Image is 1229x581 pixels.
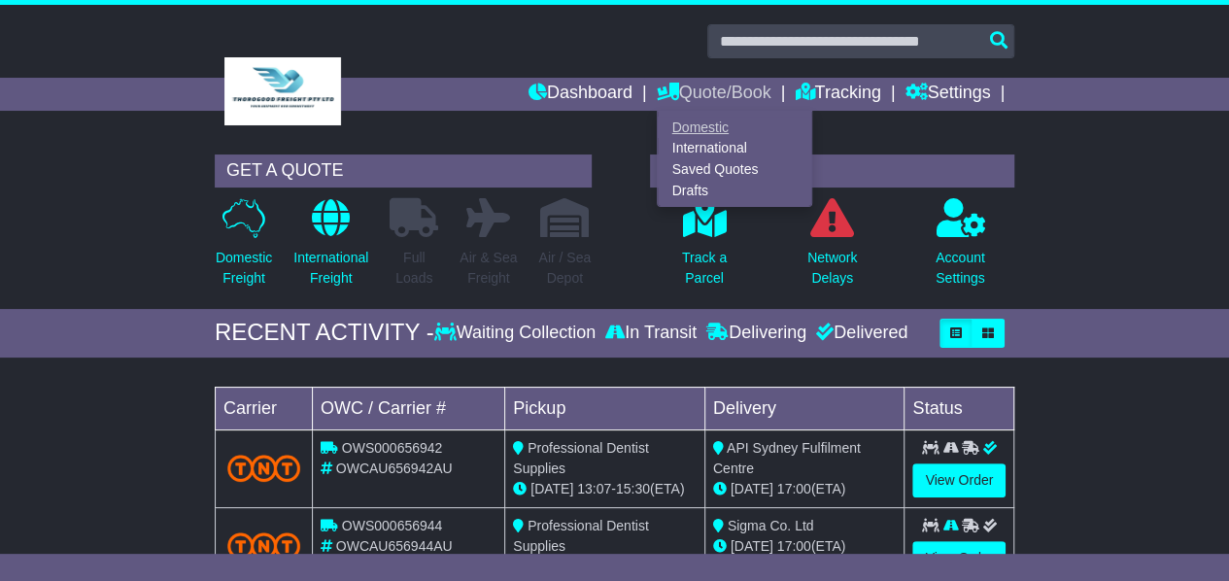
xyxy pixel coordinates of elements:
p: Air / Sea Depot [538,248,591,289]
a: NetworkDelays [806,197,858,299]
a: Drafts [658,180,811,201]
span: OWS000656944 [342,518,443,533]
span: 17:00 [777,538,811,554]
span: OWCAU656942AU [336,461,453,476]
span: [DATE] [731,481,773,496]
a: InternationalFreight [292,197,369,299]
p: Network Delays [807,248,857,289]
img: TNT_Domestic.png [227,455,300,481]
span: Professional Dentist Supplies [513,518,648,554]
div: In Transit [600,323,701,344]
p: Air & Sea Freight [460,248,517,289]
a: Track aParcel [681,197,728,299]
p: International Freight [293,248,368,289]
a: Tracking [795,78,880,111]
div: (ETA) [713,479,897,499]
p: Full Loads [390,248,438,289]
span: 13:07 [577,481,611,496]
span: [DATE] [530,481,573,496]
a: Domestic [658,117,811,138]
img: TNT_Domestic.png [227,532,300,559]
a: Settings [905,78,990,111]
span: Sigma Co. Ltd [728,518,814,533]
a: Dashboard [529,78,632,111]
div: Quote/Book [657,111,812,207]
div: (ETA) [713,536,897,557]
td: Delivery [704,387,905,429]
a: Saved Quotes [658,159,811,181]
div: Delivered [811,323,907,344]
span: API Sydney Fulfilment Centre [713,440,861,476]
p: Domestic Freight [216,248,272,289]
p: Track a Parcel [682,248,727,289]
div: QUICK ACTIONS [650,154,1014,188]
a: View Order [912,541,1006,575]
a: Quote/Book [657,78,771,111]
div: Delivering [701,323,811,344]
span: OWS000656942 [342,440,443,456]
td: Carrier [215,387,312,429]
a: DomesticFreight [215,197,273,299]
div: RECENT ACTIVITY - [215,319,434,347]
td: Pickup [505,387,705,429]
td: OWC / Carrier # [312,387,504,429]
div: GET A QUOTE [215,154,592,188]
span: OWCAU656944AU [336,538,453,554]
span: [DATE] [731,538,773,554]
span: Professional Dentist Supplies [513,440,648,476]
div: Waiting Collection [434,323,600,344]
a: AccountSettings [935,197,986,299]
a: View Order [912,463,1006,497]
a: International [658,138,811,159]
p: Account Settings [936,248,985,289]
td: Status [905,387,1014,429]
span: 17:00 [777,481,811,496]
div: - (ETA) [513,479,697,499]
span: 15:30 [616,481,650,496]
